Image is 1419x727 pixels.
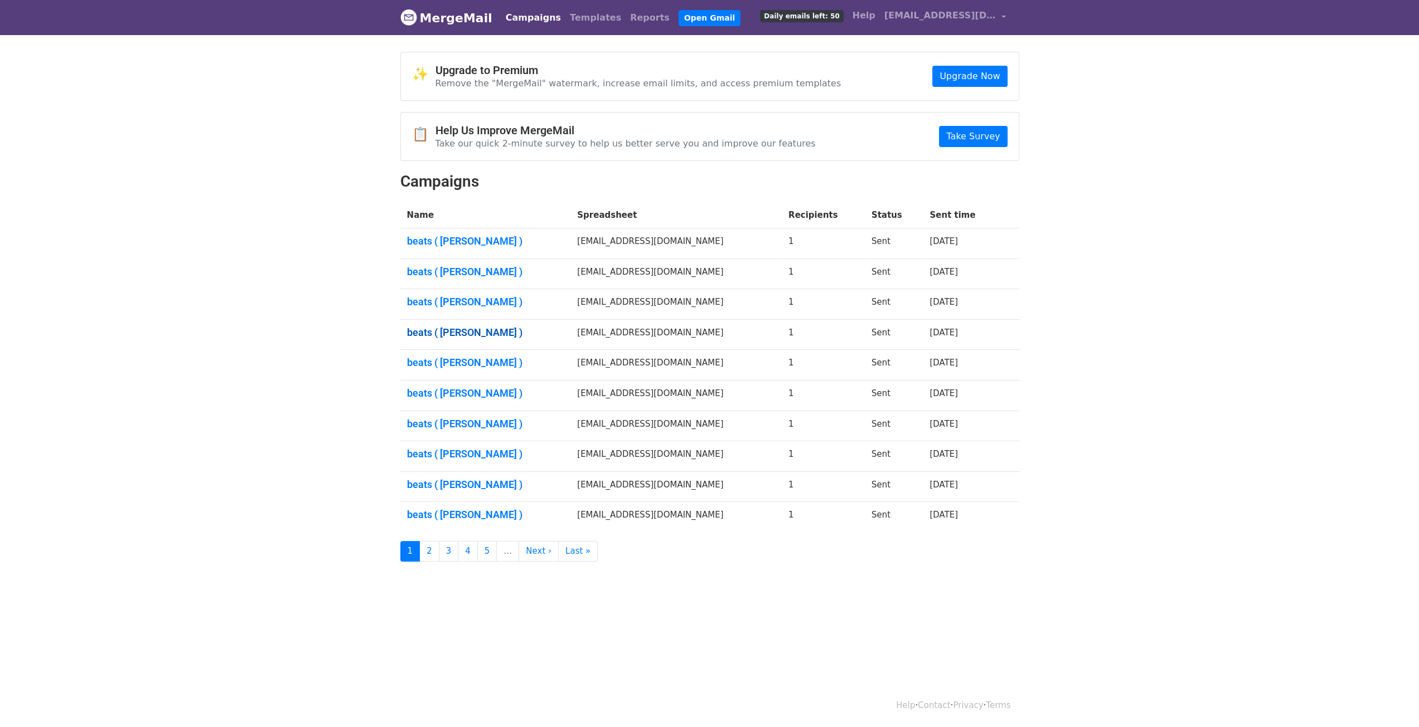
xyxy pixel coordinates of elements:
[782,202,865,228] th: Recipients
[865,202,923,228] th: Status
[782,502,865,532] td: 1
[932,66,1007,87] a: Upgrade Now
[570,471,782,502] td: [EMAIL_ADDRESS][DOMAIN_NAME]
[407,266,564,278] a: beats ( [PERSON_NAME] )
[929,480,958,490] a: [DATE]
[407,448,564,460] a: beats ( [PERSON_NAME] )
[458,541,478,562] a: 4
[865,289,923,320] td: Sent
[782,350,865,380] td: 1
[626,7,674,29] a: Reports
[782,441,865,472] td: 1
[1363,674,1419,727] iframe: Chat Widget
[558,541,598,562] a: Last »
[755,4,847,27] a: Daily emails left: 50
[570,319,782,350] td: [EMAIL_ADDRESS][DOMAIN_NAME]
[939,126,1007,147] a: Take Survey
[1363,674,1419,727] div: Виджет чата
[760,10,843,22] span: Daily emails left: 50
[439,541,459,562] a: 3
[412,66,435,82] span: ✨
[929,267,958,277] a: [DATE]
[400,541,420,562] a: 1
[953,700,983,710] a: Privacy
[782,471,865,502] td: 1
[865,258,923,289] td: Sent
[929,358,958,368] a: [DATE]
[570,380,782,411] td: [EMAIL_ADDRESS][DOMAIN_NAME]
[865,471,923,502] td: Sent
[407,479,564,491] a: beats ( [PERSON_NAME] )
[782,380,865,411] td: 1
[570,202,782,228] th: Spreadsheet
[782,319,865,350] td: 1
[407,387,564,399] a: beats ( [PERSON_NAME] )
[519,541,559,562] a: Next ›
[435,64,841,77] h4: Upgrade to Premium
[565,7,626,29] a: Templates
[880,4,1010,31] a: [EMAIL_ADDRESS][DOMAIN_NAME]
[400,9,417,26] img: MergeMail logo
[865,411,923,441] td: Sent
[929,297,958,307] a: [DATE]
[400,202,571,228] th: Name
[407,296,564,308] a: beats ( [PERSON_NAME] )
[782,411,865,441] td: 1
[435,124,816,137] h4: Help Us Improve MergeMail
[865,319,923,350] td: Sent
[407,509,564,521] a: beats ( [PERSON_NAME] )
[986,700,1010,710] a: Terms
[501,7,565,29] a: Campaigns
[407,326,564,339] a: beats ( [PERSON_NAME] )
[477,541,497,562] a: 5
[865,502,923,532] td: Sent
[570,228,782,259] td: [EMAIL_ADDRESS][DOMAIN_NAME]
[896,700,915,710] a: Help
[400,6,492,30] a: MergeMail
[929,388,958,398] a: [DATE]
[419,541,439,562] a: 2
[929,419,958,429] a: [DATE]
[848,4,880,27] a: Help
[918,700,950,710] a: Contact
[865,441,923,472] td: Sent
[865,380,923,411] td: Sent
[570,289,782,320] td: [EMAIL_ADDRESS][DOMAIN_NAME]
[865,350,923,380] td: Sent
[570,411,782,441] td: [EMAIL_ADDRESS][DOMAIN_NAME]
[923,202,1001,228] th: Sent time
[407,357,564,369] a: beats ( [PERSON_NAME] )
[407,418,564,430] a: beats ( [PERSON_NAME] )
[929,510,958,520] a: [DATE]
[570,258,782,289] td: [EMAIL_ADDRESS][DOMAIN_NAME]
[782,258,865,289] td: 1
[929,328,958,338] a: [DATE]
[570,350,782,380] td: [EMAIL_ADDRESS][DOMAIN_NAME]
[782,228,865,259] td: 1
[412,126,435,143] span: 📋
[865,228,923,259] td: Sent
[929,449,958,459] a: [DATE]
[435,77,841,89] p: Remove the "MergeMail" watermark, increase email limits, and access premium templates
[782,289,865,320] td: 1
[407,235,564,247] a: beats ( [PERSON_NAME] )
[570,502,782,532] td: [EMAIL_ADDRESS][DOMAIN_NAME]
[435,138,816,149] p: Take our quick 2-minute survey to help us better serve you and improve our features
[400,172,1019,191] h2: Campaigns
[570,441,782,472] td: [EMAIL_ADDRESS][DOMAIN_NAME]
[884,9,996,22] span: [EMAIL_ADDRESS][DOMAIN_NAME]
[679,10,740,26] a: Open Gmail
[929,236,958,246] a: [DATE]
